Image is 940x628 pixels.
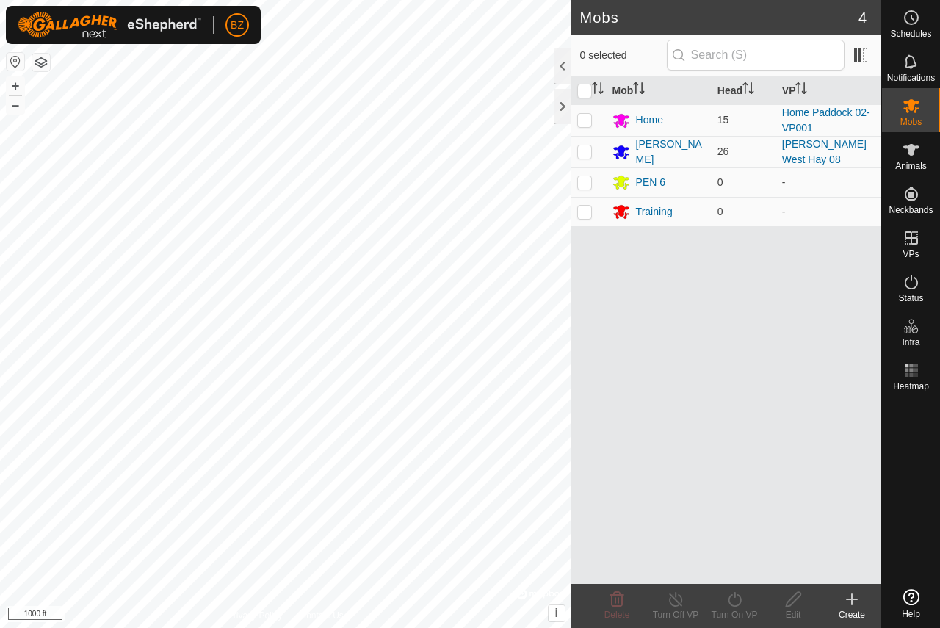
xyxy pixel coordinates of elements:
span: Animals [895,162,927,170]
div: Edit [764,608,822,621]
p-sorticon: Activate to sort [795,84,807,96]
button: i [549,605,565,621]
span: Delete [604,610,630,620]
div: [PERSON_NAME] [636,137,706,167]
a: Help [882,583,940,624]
button: Map Layers [32,54,50,71]
span: Schedules [890,29,931,38]
span: 0 [717,176,723,188]
span: 4 [858,7,867,29]
h2: Mobs [580,9,858,26]
p-sorticon: Activate to sort [592,84,604,96]
p-sorticon: Activate to sort [633,84,645,96]
button: + [7,77,24,95]
span: Notifications [887,73,935,82]
div: Training [636,204,673,220]
td: - [776,197,881,226]
span: 26 [717,145,729,157]
a: Contact Us [300,609,343,622]
th: VP [776,76,881,105]
div: Create [822,608,881,621]
a: Home Paddock 02-VP001 [782,107,870,134]
div: Home [636,112,663,128]
span: Infra [902,338,919,347]
span: Status [898,294,923,303]
span: i [554,607,557,619]
span: Help [902,610,920,618]
img: Gallagher Logo [18,12,201,38]
th: Mob [607,76,712,105]
button: Reset Map [7,53,24,71]
p-sorticon: Activate to sort [742,84,754,96]
div: Turn On VP [705,608,764,621]
span: Heatmap [893,382,929,391]
span: 15 [717,114,729,126]
div: Turn Off VP [646,608,705,621]
a: Privacy Policy [228,609,283,622]
span: 0 selected [580,48,667,63]
span: BZ [231,18,244,33]
th: Head [712,76,776,105]
button: – [7,96,24,114]
div: PEN 6 [636,175,665,190]
td: - [776,167,881,197]
span: Mobs [900,118,922,126]
span: Neckbands [889,206,933,214]
span: 0 [717,206,723,217]
span: VPs [903,250,919,259]
a: [PERSON_NAME] West Hay 08 [782,138,867,165]
input: Search (S) [667,40,845,71]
